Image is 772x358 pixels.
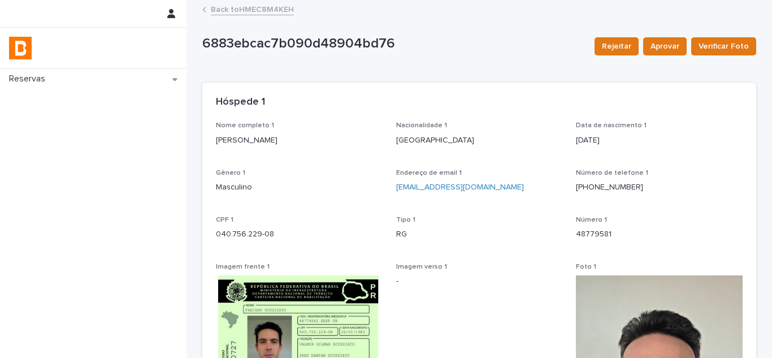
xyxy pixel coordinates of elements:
[5,74,54,84] p: Reservas
[396,122,447,129] span: Nacionalidade 1
[699,41,749,52] span: Verificar Foto
[576,122,647,129] span: Data de nascimento 1
[576,170,648,176] span: Número de telefone 1
[576,135,743,146] p: [DATE]
[216,122,274,129] span: Nome completo 1
[216,264,270,270] span: Imagem frente 1
[650,41,679,52] span: Aprovar
[216,170,245,176] span: Gênero 1
[202,36,585,52] p: 6883ebcac7b090d48904bd76
[9,37,32,59] img: zVaNuJHRTjyIjT5M9Xd5
[602,41,631,52] span: Rejeitar
[216,96,265,109] h2: Hóspede 1
[396,217,415,223] span: Tipo 1
[216,228,383,240] p: 040.756.229-08
[643,37,687,55] button: Aprovar
[396,275,563,287] p: -
[216,182,383,193] p: Masculino
[396,135,563,146] p: [GEOGRAPHIC_DATA]
[576,183,643,191] a: [PHONE_NUMBER]
[576,264,596,270] span: Foto 1
[216,135,383,146] p: [PERSON_NAME]
[396,170,462,176] span: Endereço de email 1
[396,264,447,270] span: Imagem verso 1
[595,37,639,55] button: Rejeitar
[576,228,743,240] p: 48779581
[396,228,563,240] p: RG
[211,2,294,15] a: Back toHMEC8M4KEH
[691,37,756,55] button: Verificar Foto
[216,217,233,223] span: CPF 1
[576,217,607,223] span: Número 1
[396,183,524,191] a: [EMAIL_ADDRESS][DOMAIN_NAME]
